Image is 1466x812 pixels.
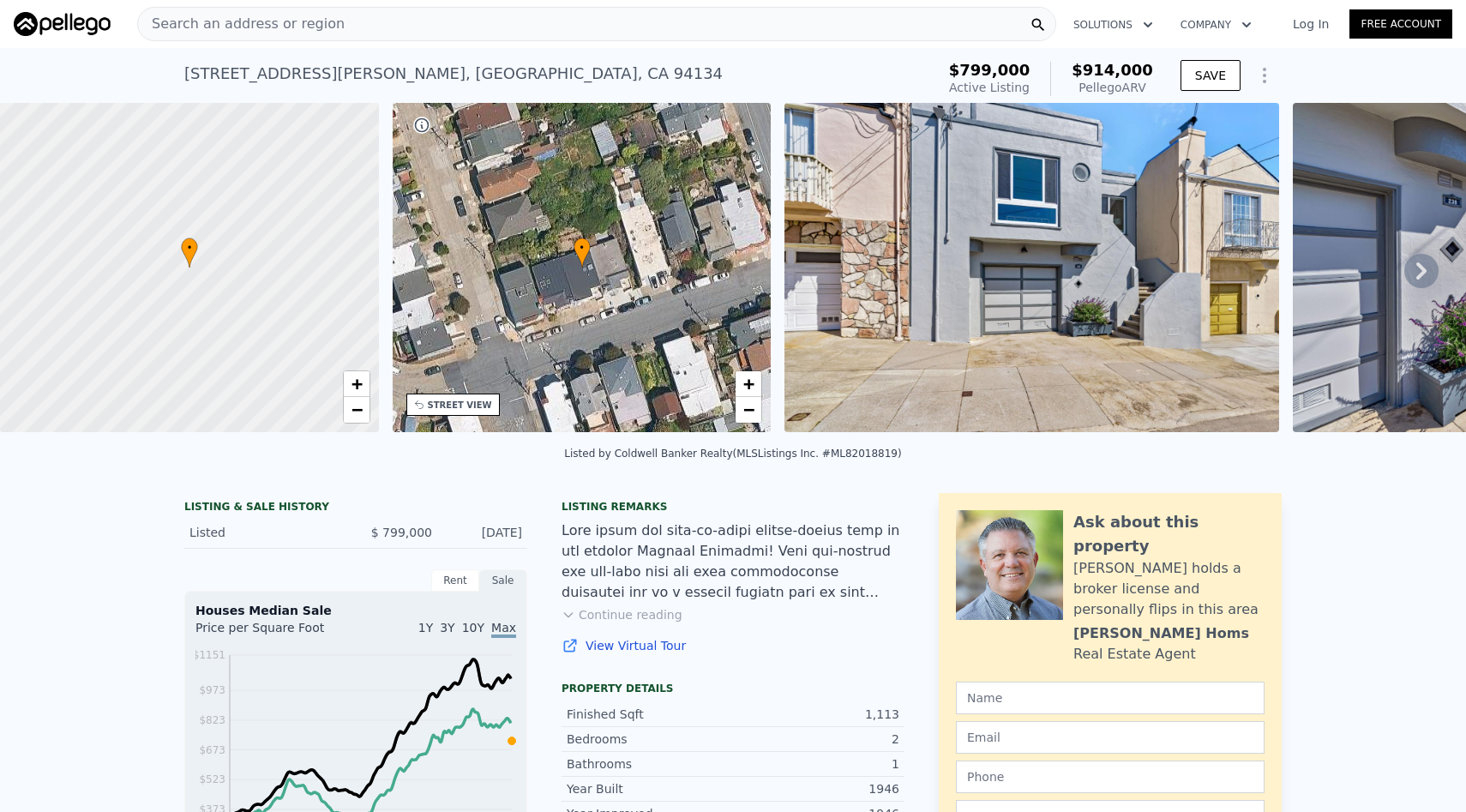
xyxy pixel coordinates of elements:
button: Show Options [1247,58,1282,93]
span: + [351,373,362,394]
button: Solutions [1060,9,1167,40]
tspan: $823 [199,714,225,726]
div: • [574,238,591,268]
tspan: $673 [199,744,225,756]
span: 3Y [440,621,454,635]
a: Zoom in [344,371,370,397]
div: [PERSON_NAME] holds a broker license and personally flips in this area [1073,558,1265,620]
div: 1946 [733,780,899,797]
div: Year Built [567,780,733,797]
span: − [743,399,754,420]
div: STREET VIEW [428,399,492,412]
a: Log In [1272,15,1349,33]
span: • [181,240,198,256]
img: Pellego [14,12,111,36]
input: Name [956,682,1265,714]
div: Price per Square Foot [195,619,356,647]
div: Bathrooms [567,755,733,773]
a: Zoom in [736,371,761,397]
span: − [351,399,362,420]
div: Pellego ARV [1072,79,1153,96]
div: Ask about this property [1073,510,1265,558]
button: SAVE [1181,60,1241,91]
span: 1Y [418,621,433,635]
div: Real Estate Agent [1073,644,1196,665]
span: Active Listing [949,81,1030,94]
div: [STREET_ADDRESS][PERSON_NAME] , [GEOGRAPHIC_DATA] , CA 94134 [184,62,723,86]
div: Bedrooms [567,731,733,748]
button: Company [1167,9,1265,40]
div: Finished Sqft [567,706,733,723]
input: Email [956,721,1265,754]
div: Houses Median Sale [195,602,516,619]
div: 1 [733,755,899,773]
div: • [181,238,198,268]
span: $914,000 [1072,61,1153,79]
span: + [743,373,754,394]
div: 2 [733,731,899,748]
div: Property details [562,682,904,695]
span: Search an address or region [138,14,345,34]
span: 10Y [462,621,484,635]
a: Zoom out [344,397,370,423]
div: [DATE] [446,524,522,541]
span: $799,000 [949,61,1030,79]
span: • [574,240,591,256]
img: Sale: 167530963 Parcel: 55586476 [784,103,1279,432]
div: LISTING & SALE HISTORY [184,500,527,517]
input: Phone [956,761,1265,793]
span: Max [491,621,516,638]
div: Listed by Coldwell Banker Realty (MLSListings Inc. #ML82018819) [564,448,901,460]
span: $ 799,000 [371,526,432,539]
button: Continue reading [562,606,682,623]
tspan: $1151 [193,649,225,661]
tspan: $523 [199,773,225,785]
div: [PERSON_NAME] Homs [1073,623,1249,644]
div: Listed [189,524,342,541]
div: 1,113 [733,706,899,723]
a: Zoom out [736,397,761,423]
tspan: $973 [199,684,225,696]
div: Lore ipsum dol sita-co-adipi elitse-doeius temp in utl etdolor Magnaal Enimadmi! Veni qui-nostrud... [562,520,904,603]
div: Sale [479,569,527,592]
div: Rent [431,569,479,592]
div: Listing remarks [562,500,904,514]
a: View Virtual Tour [562,637,904,654]
a: Free Account [1349,9,1452,39]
